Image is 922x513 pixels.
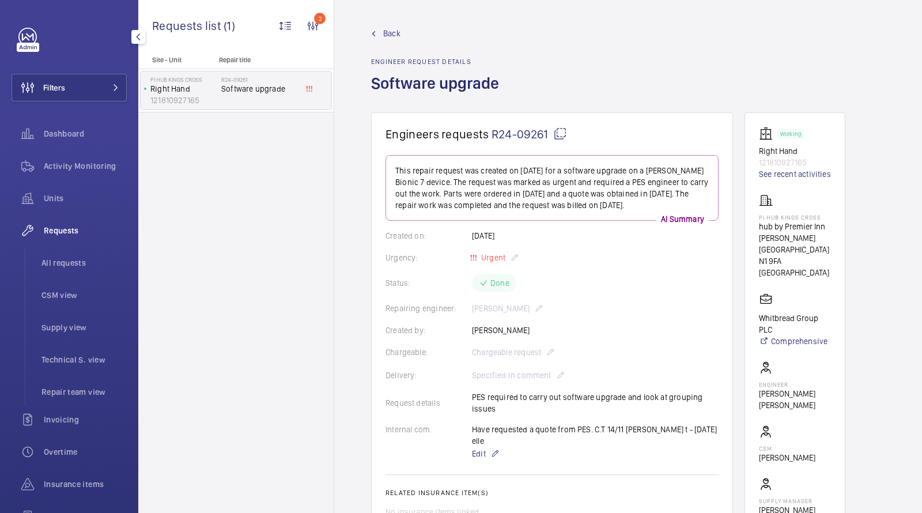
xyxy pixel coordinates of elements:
[44,414,127,425] span: Invoicing
[759,145,831,157] p: Right Hand
[44,193,127,204] span: Units
[221,83,297,95] span: Software upgrade
[41,354,127,365] span: Technical S. view
[492,127,567,141] span: R24-09261
[41,386,127,398] span: Repair team view
[759,157,831,168] p: 121810927165
[759,381,831,388] p: Engineer
[150,76,217,83] p: PI Hub Kings Cross
[759,335,831,347] a: Comprehensive
[44,128,127,139] span: Dashboard
[656,213,709,225] p: AI Summary
[759,127,777,141] img: elevator.svg
[138,56,214,64] p: Site - Unit
[43,82,65,93] span: Filters
[386,127,489,141] span: Engineers requests
[371,73,506,112] h1: Software upgrade
[759,452,815,463] p: [PERSON_NAME]
[759,388,831,411] p: [PERSON_NAME] [PERSON_NAME]
[759,445,815,452] p: CSM
[780,132,801,136] p: Working
[44,160,127,172] span: Activity Monitoring
[41,257,127,269] span: All requests
[219,56,295,64] p: Repair title
[150,95,217,106] p: 121810927165
[383,28,400,39] span: Back
[759,497,831,504] p: Supply manager
[472,448,486,459] span: Edit
[44,446,127,458] span: Overtime
[386,489,719,497] h2: Related insurance item(s)
[395,165,709,211] p: This repair request was created on [DATE] for a software upgrade on a [PERSON_NAME] Bionic 7 devi...
[371,58,506,66] h2: Engineer request details
[152,18,224,33] span: Requests list
[759,255,831,278] p: N1 9FA [GEOGRAPHIC_DATA]
[44,478,127,490] span: Insurance items
[221,76,297,83] h2: R24-09261
[41,322,127,333] span: Supply view
[41,289,127,301] span: CSM view
[12,74,127,101] button: Filters
[759,168,831,180] a: See recent activities
[759,221,831,255] p: hub by Premier Inn [PERSON_NAME][GEOGRAPHIC_DATA]
[44,225,127,236] span: Requests
[759,214,831,221] p: PI Hub Kings Cross
[759,312,831,335] p: Whitbread Group PLC
[150,83,217,95] p: Right Hand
